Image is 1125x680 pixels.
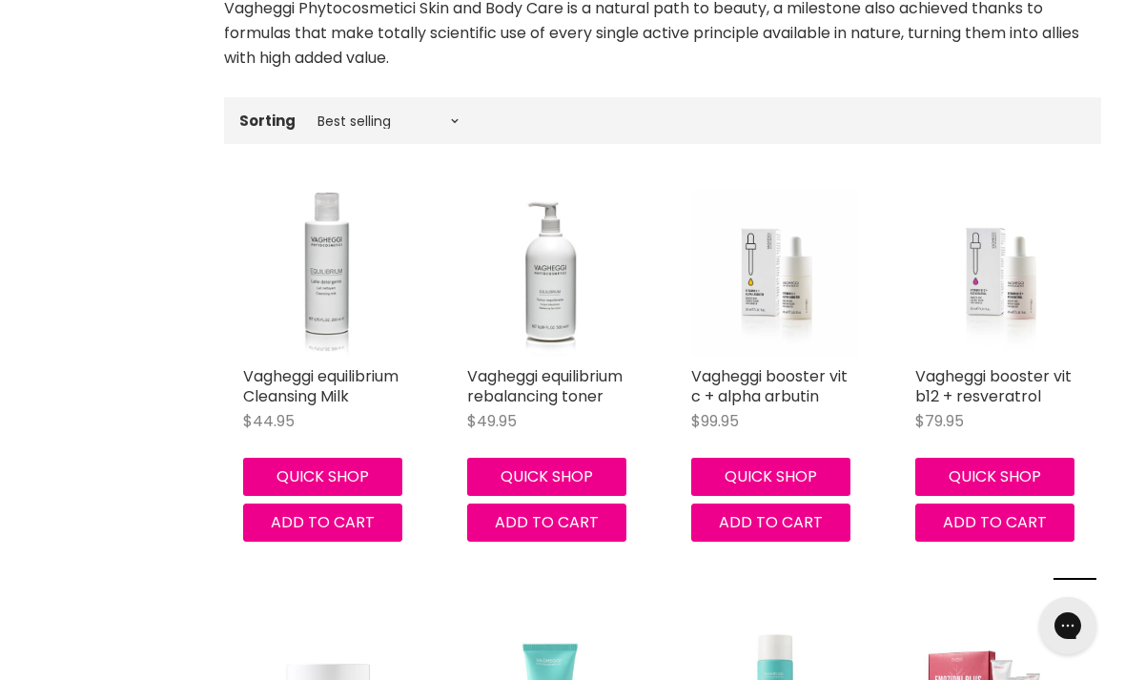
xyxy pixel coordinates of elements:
span: $99.95 [691,410,739,432]
label: Sorting [239,113,296,129]
span: Add to cart [943,511,1047,533]
button: Quick shop [243,458,402,496]
button: Add to cart [243,504,402,542]
button: Add to cart [467,504,626,542]
img: Vagheggi equilibrium Cleansing Milk [243,190,410,357]
span: Add to cart [495,511,599,533]
iframe: Gorgias live chat messenger [1030,590,1106,661]
a: Vagheggi booster vit c + alpha arbutin [691,365,848,407]
img: Vagheggi booster vit c + alpha arbutin [691,190,858,357]
button: Quick shop [915,458,1074,496]
span: $79.95 [915,410,964,432]
button: Quick shop [691,458,850,496]
button: Add to cart [691,504,850,542]
button: Quick shop [467,458,626,496]
span: Add to cart [271,511,375,533]
span: $49.95 [467,410,517,432]
a: Vagheggi equilibrium rebalancing toner [467,365,623,407]
button: Add to cart [915,504,1074,542]
a: Vagheggi booster vit b12 + resveratrol [915,365,1072,407]
span: $44.95 [243,410,295,432]
a: Vagheggi equilibrium Cleansing Milk [243,365,399,407]
img: Vagheggi equilibrium rebalancing toner [467,190,634,357]
span: Add to cart [719,511,823,533]
img: Vagheggi booster vit b12 + resveratrol [915,190,1082,357]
